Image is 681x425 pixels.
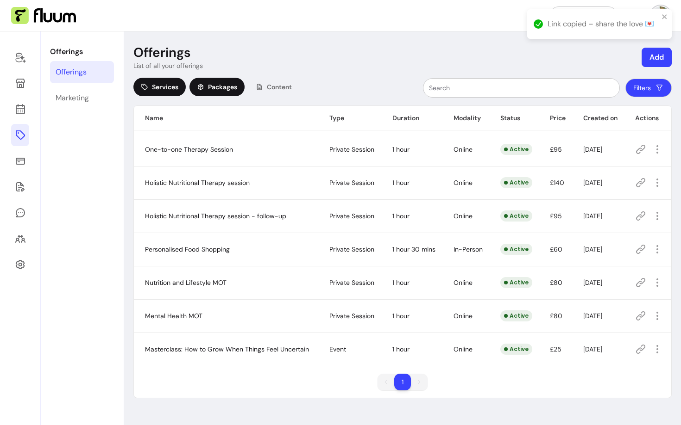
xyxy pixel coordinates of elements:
span: £25 [550,345,561,353]
img: avatar [651,6,670,25]
p: Offerings [50,46,114,57]
li: pagination item 1 active [394,374,411,390]
span: [DATE] [583,212,602,220]
span: Private Session [329,212,374,220]
button: Add [642,48,672,67]
a: My Messages [11,202,29,224]
span: Private Session [329,312,374,320]
span: Nutrition and Lifestyle MOT [145,278,227,287]
span: 1 hour [392,345,410,353]
div: Marketing [56,92,89,104]
span: Masterclass: How to Grow When Things Feel Uncertain [145,345,309,353]
span: 1 hour [392,145,410,154]
span: Packages [208,82,237,92]
span: One-to-one Therapy Session [145,145,233,154]
span: 1 hour [392,179,410,187]
div: Active [500,344,532,355]
span: Online [454,312,473,320]
span: Event [329,345,346,353]
span: Private Session [329,245,374,253]
img: Fluum Logo [11,7,76,25]
span: Online [454,278,473,287]
th: Status [489,106,539,130]
div: Active [500,310,532,321]
th: Duration [381,106,442,130]
span: 1 hour [392,212,410,220]
a: Refer & Earn [549,6,618,25]
span: £140 [550,179,564,187]
span: £80 [550,312,562,320]
span: Content [267,82,292,92]
button: avatarCatia S. [625,6,670,25]
th: Created on [572,106,624,130]
a: Marketing [50,87,114,109]
div: Active [500,244,532,255]
div: Offerings [56,67,87,78]
span: Holistic Nutritional Therapy session [145,179,250,187]
a: Calendar [11,98,29,120]
span: Mental Health MOT [145,312,202,320]
th: Type [318,106,381,130]
span: In-Person [454,245,483,253]
span: £95 [550,145,562,154]
th: Actions [624,106,671,130]
span: Online [454,145,473,154]
span: Private Session [329,278,374,287]
div: Active [500,144,532,155]
p: List of all your offerings [133,61,203,70]
th: Name [134,106,318,130]
a: Offerings [50,61,114,83]
p: Offerings [133,44,191,61]
span: £80 [550,278,562,287]
a: Storefront [11,72,29,94]
span: Online [454,179,473,187]
a: Clients [11,228,29,250]
a: Offerings [11,124,29,146]
span: Personalised Food Shopping [145,245,230,253]
a: Settings [11,253,29,276]
a: Sales [11,150,29,172]
span: 1 hour [392,312,410,320]
span: Private Session [329,179,374,187]
a: Home [11,46,29,68]
span: [DATE] [583,179,602,187]
span: 1 hour 30 mins [392,245,435,253]
nav: pagination navigation [373,369,432,395]
div: Active [500,177,532,188]
a: Forms [11,176,29,198]
span: [DATE] [583,278,602,287]
span: Private Session [329,145,374,154]
span: [DATE] [583,345,602,353]
th: Modality [442,106,489,130]
span: 1 hour [392,278,410,287]
span: Online [454,212,473,220]
div: Link copied – share the love 💌 [548,18,659,30]
span: Services [152,82,178,92]
th: Price [539,106,572,130]
span: £60 [550,245,562,253]
span: Holistic Nutritional Therapy session - follow-up [145,212,286,220]
div: Active [500,277,532,288]
span: [DATE] [583,145,602,154]
input: Search [429,83,614,92]
span: Online [454,345,473,353]
span: £95 [550,212,562,220]
button: Filters [625,79,672,97]
span: [DATE] [583,245,602,253]
div: Active [500,210,532,222]
span: [DATE] [583,312,602,320]
button: close [662,13,668,20]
